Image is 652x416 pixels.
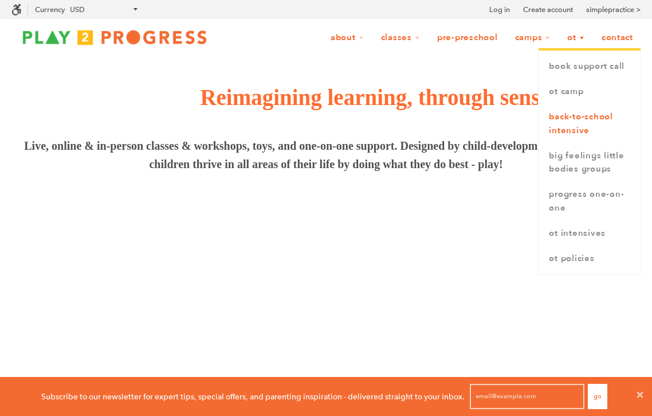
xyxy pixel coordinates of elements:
[539,54,641,79] a: book support call
[200,82,626,114] span: Reimagining learning, through sensory play!
[594,27,641,49] a: Contact
[9,137,643,173] span: Live, online & in-person classes & workshops, toys, and one-on-one support. Designed by child-dev...
[539,221,641,246] a: OT Intensives
[539,104,641,143] a: Back-to-School Intensive
[539,143,641,182] a: Big Feelings Little Bodies Groups
[539,79,641,104] a: OT Camp
[586,4,641,15] a: simplepractice >
[508,27,558,49] a: Camps
[539,246,641,271] a: OT Policies
[35,5,65,14] label: Currency
[560,27,592,49] a: OT
[470,384,584,409] input: email@example.com
[430,27,505,49] a: Pre-Preschool
[539,182,641,221] a: Progress One-on-One
[11,26,218,49] img: Play2Progress logo
[10,278,642,318] span: From pregnancy through preschool and beyond, we're a comprehensive resource for parents and famil...
[489,4,510,15] a: Log in
[374,27,427,49] a: Classes
[41,390,465,403] p: Subscribe to our newsletter for expert tips, special offers, and parenting inspiration - delivere...
[588,384,607,409] button: Go
[323,27,371,49] a: About
[523,4,573,15] a: Create account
